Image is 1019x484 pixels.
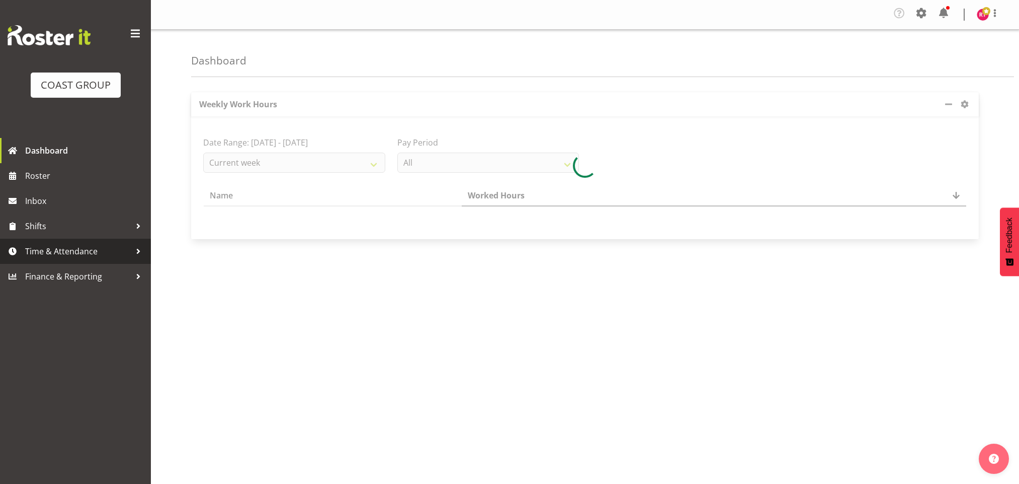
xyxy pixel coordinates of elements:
[25,269,131,284] span: Finance & Reporting
[41,78,111,93] div: COAST GROUP
[25,193,146,209] span: Inbox
[1000,208,1019,276] button: Feedback - Show survey
[1005,218,1014,253] span: Feedback
[25,244,131,259] span: Time & Attendance
[8,25,91,45] img: Rosterit website logo
[977,9,989,21] img: reuben-thomas8009.jpg
[25,168,146,183] span: Roster
[989,454,999,464] img: help-xxl-2.png
[191,55,246,66] h4: Dashboard
[25,143,146,158] span: Dashboard
[25,219,131,234] span: Shifts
